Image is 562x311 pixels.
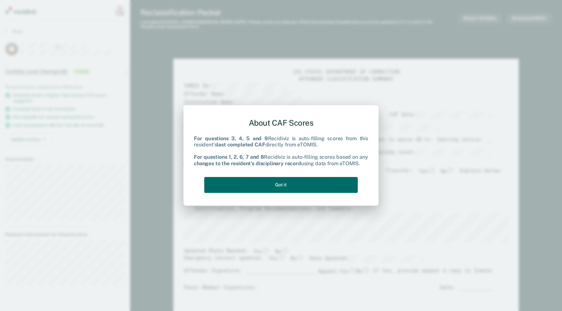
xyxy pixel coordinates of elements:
[194,160,301,167] b: changes to the resident's disciplinary record
[194,154,264,160] b: For questions 1, 2, 6, 7 and 8
[194,135,268,142] b: For questions 3, 4, 5 and 9
[204,177,358,193] button: Got it
[194,113,368,133] div: About CAF Scores
[217,142,265,148] b: last completed CAF
[194,135,368,167] div: Recidiviz is auto-filling scores from this resident's directly from eTOMIS. Recidiviz is auto-fil...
